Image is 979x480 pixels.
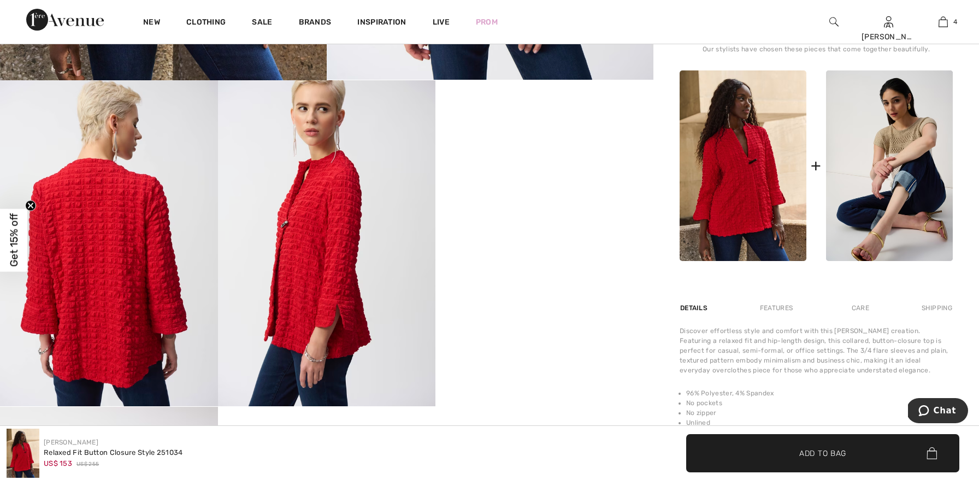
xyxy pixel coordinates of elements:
[143,17,160,29] a: New
[26,9,104,31] img: 1ère Avenue
[76,460,99,469] span: US$ 255
[8,214,20,267] span: Get 15% off
[680,298,710,318] div: Details
[680,326,953,375] div: Discover effortless style and comfort with this [PERSON_NAME] creation. Featuring a relaxed fit a...
[751,298,802,318] div: Features
[686,408,953,418] li: No zipper
[299,17,332,29] a: Brands
[476,16,498,28] a: Prom
[357,17,406,29] span: Inspiration
[953,17,957,27] span: 4
[44,438,98,446] a: [PERSON_NAME]
[7,429,39,478] img: Relaxed Fit Button Closure Style 251034
[433,16,450,28] a: Live
[686,434,959,472] button: Add to Bag
[826,70,953,261] img: Cropped Mid-Rise Jeans Style 251961
[919,298,953,318] div: Shipping
[908,398,968,425] iframe: Opens a widget where you can chat to one of our agents
[680,45,953,62] div: Our stylists have chosen these pieces that come together beautifully.
[44,447,183,458] div: Relaxed Fit Button Closure Style 251034
[811,153,821,178] div: +
[435,80,653,189] video: Your browser does not support the video tag.
[686,388,953,398] li: 96% Polyester, 4% Spandex
[252,17,272,29] a: Sale
[884,16,893,27] a: Sign In
[686,398,953,408] li: No pockets
[927,447,937,459] img: Bag.svg
[186,17,226,29] a: Clothing
[686,418,953,428] li: Unlined
[862,20,915,43] div: A [PERSON_NAME]
[44,459,72,467] span: US$ 153
[916,15,970,28] a: 4
[939,15,948,28] img: My Bag
[799,447,846,459] span: Add to Bag
[884,15,893,28] img: My Info
[25,200,36,211] button: Close teaser
[842,298,878,318] div: Care
[829,15,839,28] img: search the website
[218,80,436,406] img: Relaxed Fit Button Closure Style 251034. 4
[680,70,806,261] img: Relaxed Fit Button Closure Style 251034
